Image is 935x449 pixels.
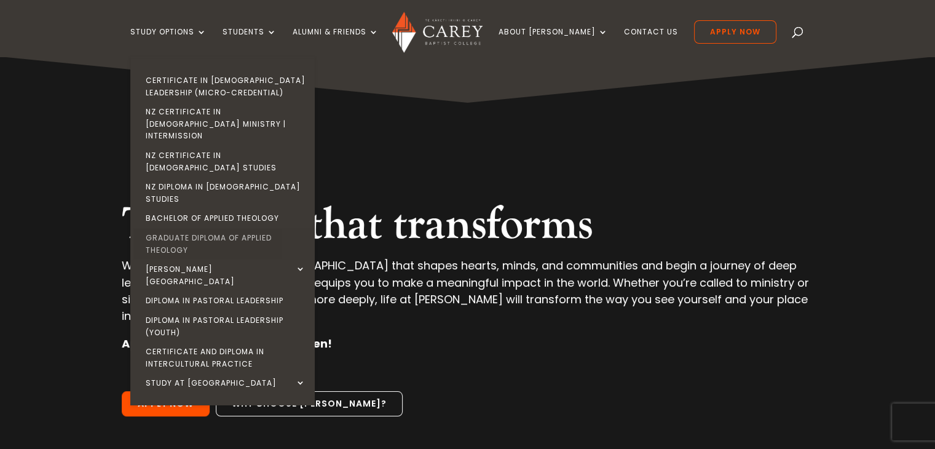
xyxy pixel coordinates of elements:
a: NZ Certificate in [DEMOGRAPHIC_DATA] Ministry | Intermission [133,102,318,146]
a: [PERSON_NAME][GEOGRAPHIC_DATA] [133,260,318,291]
a: Contact Us [624,28,678,57]
a: NZ Certificate in [DEMOGRAPHIC_DATA] Studies [133,146,318,177]
h2: Theology that transforms [122,198,813,257]
img: Carey Baptist College [392,12,483,53]
a: Bachelor of Applied Theology [133,209,318,228]
a: Study at [GEOGRAPHIC_DATA] [133,373,318,393]
a: Graduate Diploma of Applied Theology [133,228,318,260]
a: Apply Now [122,391,210,417]
a: About [PERSON_NAME] [499,28,608,57]
strong: Applications for 2026 are now open! [122,336,332,351]
a: Diploma in Pastoral Leadership (Youth) [133,311,318,342]
a: NZ Diploma in [DEMOGRAPHIC_DATA] Studies [133,177,318,209]
a: Apply Now [694,20,776,44]
a: Study Options [130,28,207,57]
a: Alumni & Friends [293,28,379,57]
a: Certificate and Diploma in Intercultural Practice [133,342,318,373]
a: Diploma in Pastoral Leadership [133,291,318,311]
a: Certificate in [DEMOGRAPHIC_DATA] Leadership (Micro-credential) [133,71,318,102]
a: Students [223,28,277,57]
p: We invite you to discover [DEMOGRAPHIC_DATA] that shapes hearts, minds, and communities and begin... [122,257,813,335]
